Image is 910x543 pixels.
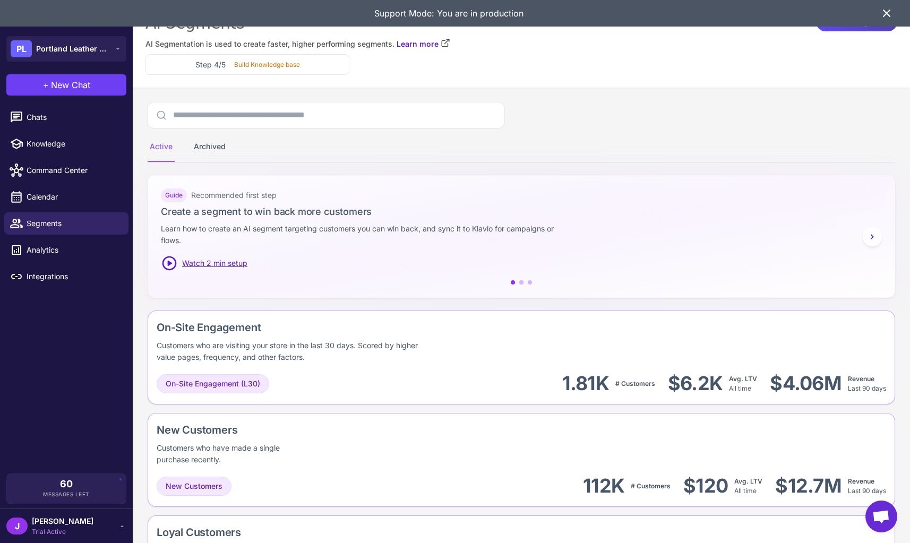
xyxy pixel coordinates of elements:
div: $4.06M [770,372,842,395]
span: Avg. LTV [729,375,757,383]
div: On-Site Engagement [157,320,568,335]
a: Analytics [4,239,128,261]
div: J [6,518,28,535]
div: $12.7M [775,474,842,498]
div: PL [11,40,32,57]
span: Integrations [27,271,120,282]
button: +New Chat [6,74,126,96]
span: Chats [27,111,120,123]
span: New Chat [51,79,90,91]
span: 60 [60,479,73,489]
div: 1.81K [562,372,609,395]
p: Learn how to create an AI segment targeting customers you can win back, and sync it to Klavio for... [161,223,569,246]
div: Customers who have made a single purchase recently. [157,442,283,466]
div: Loyal Customers [157,524,284,540]
div: Last 90 days [848,374,886,393]
div: New Customers [157,422,346,438]
div: $120 [683,474,728,498]
div: $6.2K [668,372,723,395]
span: Avg. LTV [734,477,762,485]
a: Chats [4,106,128,128]
span: Trial Active [32,527,93,537]
span: Calendar [27,191,120,203]
div: Customers who are visiting your store in the last 30 days. Scored by higher value pages, frequenc... [157,340,431,363]
span: Revenue [848,477,874,485]
span: # Customers [615,380,655,387]
span: AI Segmentation is used to create faster, higher performing segments. [145,38,394,50]
div: 112K [583,474,624,498]
span: Analytics [27,244,120,256]
span: [PERSON_NAME] [32,515,93,527]
span: Watch 2 min setup [182,257,247,269]
span: Command Center [27,165,120,176]
span: + [43,79,49,91]
a: Calendar [4,186,128,208]
span: Messages Left [43,490,90,498]
span: On-Site Engagement (L30) [166,378,260,390]
a: Segments [4,212,128,235]
p: Build Knowledge base [234,60,300,70]
h3: Create a segment to win back more customers [161,204,882,219]
div: All time [729,374,757,393]
span: Segments [27,218,120,229]
a: Knowledge [4,133,128,155]
span: # Customers [631,482,671,490]
div: Archived [192,132,228,162]
div: Active [148,132,175,162]
div: Guide [161,188,187,202]
span: Portland Leather Goods [36,43,110,55]
span: Recommended first step [191,189,277,201]
h3: Step 4/5 [195,59,226,70]
span: Revenue [848,375,874,383]
a: Open chat [865,501,897,532]
div: All time [734,477,762,496]
a: Command Center [4,159,128,182]
div: Last 90 days [848,477,886,496]
a: Learn more [397,38,450,50]
span: Knowledge [27,138,120,150]
a: Integrations [4,265,128,288]
span: New Customers [166,480,222,492]
button: PLPortland Leather Goods [6,36,126,62]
